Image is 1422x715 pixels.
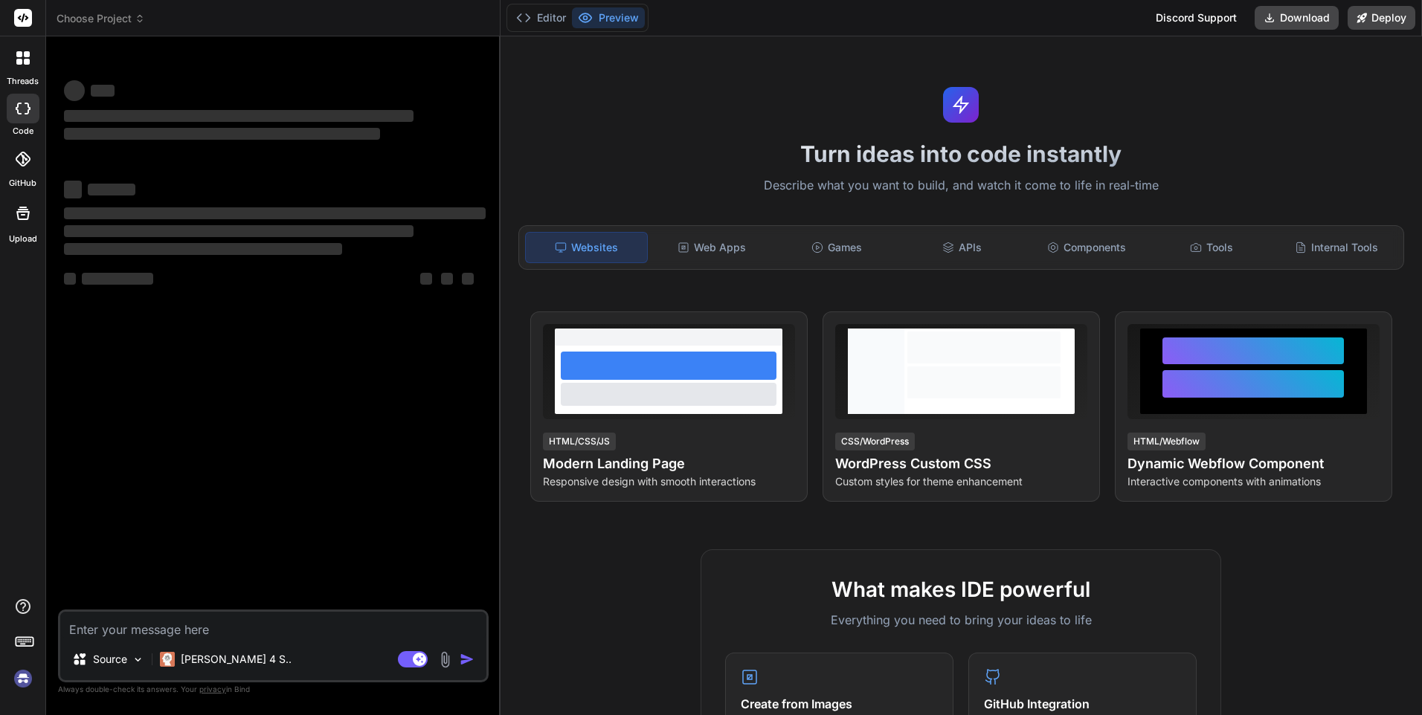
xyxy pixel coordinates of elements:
span: ‌ [441,273,453,285]
span: ‌ [420,273,432,285]
span: ‌ [64,273,76,285]
span: ‌ [64,207,486,219]
span: ‌ [64,225,414,237]
p: Source [93,652,127,667]
p: Custom styles for theme enhancement [835,474,1087,489]
div: Websites [525,232,649,263]
p: Interactive components with animations [1127,474,1380,489]
div: CSS/WordPress [835,433,915,450]
span: ‌ [91,85,115,97]
span: ‌ [64,243,342,255]
img: icon [460,652,474,667]
span: ‌ [82,273,153,285]
div: HTML/CSS/JS [543,433,616,450]
h4: Modern Landing Page [543,453,795,474]
div: Internal Tools [1275,232,1397,263]
img: signin [10,666,36,691]
label: GitHub [9,177,36,190]
div: Tools [1151,232,1273,263]
div: Discord Support [1147,6,1246,30]
span: ‌ [64,80,85,101]
div: HTML/Webflow [1127,433,1206,450]
h4: Create from Images [741,695,938,713]
span: Choose Project [57,11,145,26]
img: Pick Models [132,653,144,666]
h4: GitHub Integration [984,695,1181,713]
h4: Dynamic Webflow Component [1127,453,1380,474]
span: ‌ [64,128,380,140]
p: Describe what you want to build, and watch it come to life in real-time [509,176,1414,195]
h2: What makes IDE powerful [725,574,1197,605]
label: Upload [9,233,37,245]
p: [PERSON_NAME] 4 S.. [181,652,292,667]
label: code [13,125,33,137]
button: Editor [510,7,572,28]
span: ‌ [64,110,414,122]
div: APIs [901,232,1023,263]
button: Deploy [1348,6,1415,30]
img: Claude 4 Sonnet [160,652,175,667]
span: ‌ [462,273,474,285]
img: attachment [437,651,454,668]
p: Responsive design with smooth interactions [543,474,795,489]
p: Everything you need to bring your ideas to life [725,611,1197,629]
div: Components [1026,232,1148,263]
div: Games [776,232,898,263]
button: Download [1255,6,1339,30]
div: Web Apps [651,232,773,263]
span: privacy [199,685,226,693]
button: Preview [572,7,645,28]
h4: WordPress Custom CSS [835,453,1087,474]
p: Always double-check its answers. Your in Bind [58,682,489,696]
label: threads [7,75,39,88]
span: ‌ [64,181,82,198]
span: ‌ [88,184,135,195]
h1: Turn ideas into code instantly [509,140,1414,167]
